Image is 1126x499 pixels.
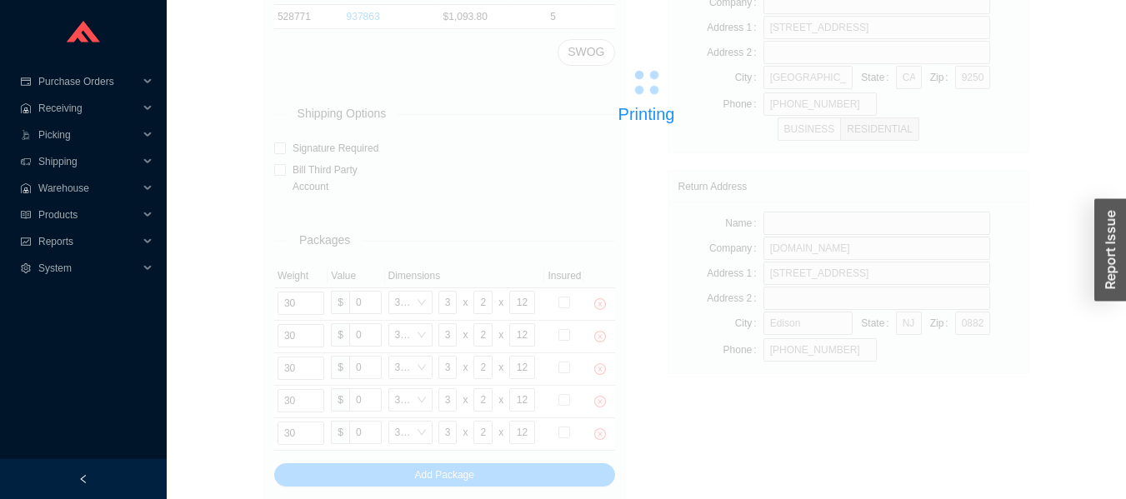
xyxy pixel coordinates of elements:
span: Receiving [38,95,138,122]
span: setting [20,263,32,273]
span: Picking [38,122,138,148]
span: System [38,255,138,282]
span: Warehouse [38,175,138,202]
span: left [78,474,88,484]
span: Purchase Orders [38,68,138,95]
div: Printing [263,91,1029,128]
span: read [20,210,32,220]
span: Shipping [38,148,138,175]
span: Products [38,202,138,228]
span: credit-card [20,77,32,87]
span: fund [20,237,32,247]
span: Reports [38,228,138,255]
